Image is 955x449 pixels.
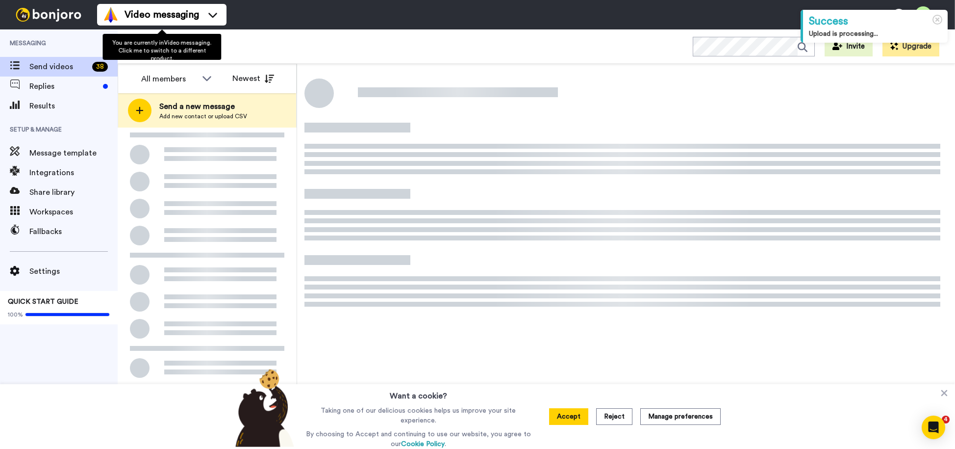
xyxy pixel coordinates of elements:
button: Manage preferences [640,408,721,425]
span: QUICK START GUIDE [8,298,78,305]
h3: Want a cookie? [390,384,447,402]
span: Replies [29,80,99,92]
span: Workspaces [29,206,118,218]
img: bj-logo-header-white.svg [12,8,85,22]
p: Taking one of our delicious cookies helps us improve your site experience. [303,406,533,425]
span: Add new contact or upload CSV [159,112,247,120]
span: Message template [29,147,118,159]
button: Reject [596,408,632,425]
span: 100% [8,311,23,318]
div: Upload is processing... [809,29,942,39]
button: Newest [225,69,281,88]
span: Integrations [29,167,118,179]
div: 38 [92,62,108,72]
img: vm-color.svg [103,7,119,23]
span: You are currently in Video messaging . Click me to switch to a different product. [112,40,211,61]
span: Send a new message [159,101,247,112]
span: Fallbacks [29,226,118,238]
span: Video messaging [125,8,199,22]
span: Settings [29,265,118,277]
div: All members [141,73,197,85]
span: Send videos [29,61,88,73]
button: Invite [825,37,873,56]
span: Results [29,100,118,112]
div: Success [809,14,942,29]
p: By choosing to Accept and continuing to use our website, you agree to our . [303,429,533,449]
span: Share library [29,186,118,198]
span: 4 [942,416,950,423]
img: bear-with-cookie.png [226,369,299,447]
a: Cookie Policy [401,441,445,448]
div: Open Intercom Messenger [922,416,945,439]
button: Upgrade [882,37,939,56]
button: Accept [549,408,588,425]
